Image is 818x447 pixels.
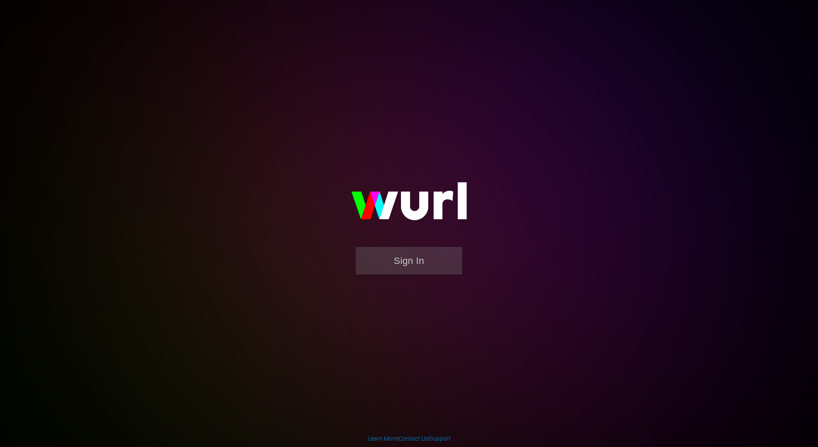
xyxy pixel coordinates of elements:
button: Sign In [356,247,462,275]
a: Learn More [368,435,397,442]
div: | | [368,434,451,443]
a: Support [429,435,451,442]
a: Contact Us [399,435,428,442]
img: wurl-logo-on-black-223613ac3d8ba8fe6dc639794a292ebdb59501304c7dfd60c99c58986ef67473.svg [324,164,494,246]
